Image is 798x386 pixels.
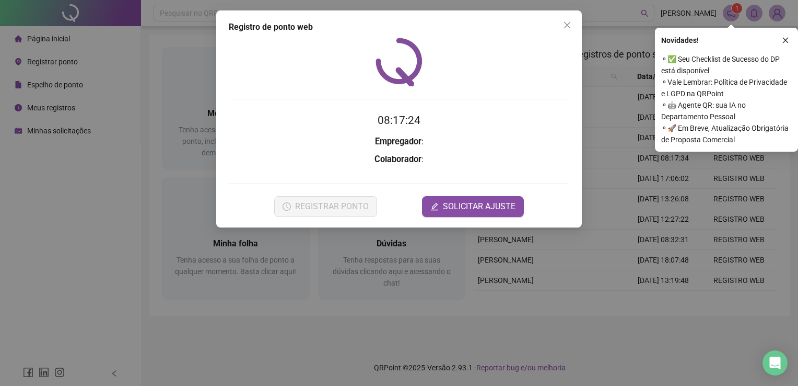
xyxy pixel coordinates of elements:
h3: : [229,153,569,166]
span: ⚬ 🚀 Em Breve, Atualização Obrigatória de Proposta Comercial [661,122,792,145]
button: Close [559,17,576,33]
button: REGISTRAR PONTO [274,196,377,217]
div: Registro de ponto web [229,21,569,33]
div: Open Intercom Messenger [762,350,788,376]
img: QRPoint [375,38,423,86]
span: ⚬ ✅ Seu Checklist de Sucesso do DP está disponível [661,53,792,76]
span: Novidades ! [661,35,699,46]
h3: : [229,135,569,149]
span: ⚬ 🤖 Agente QR: sua IA no Departamento Pessoal [661,99,792,122]
span: close [782,37,789,44]
span: ⚬ Vale Lembrar: Política de Privacidade e LGPD na QRPoint [661,76,792,99]
span: SOLICITAR AJUSTE [443,200,515,213]
time: 08:17:24 [378,114,420,127]
strong: Empregador [375,137,421,146]
span: edit [430,202,439,211]
button: editSOLICITAR AJUSTE [422,196,524,217]
span: close [563,21,571,29]
strong: Colaborador [374,154,421,164]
